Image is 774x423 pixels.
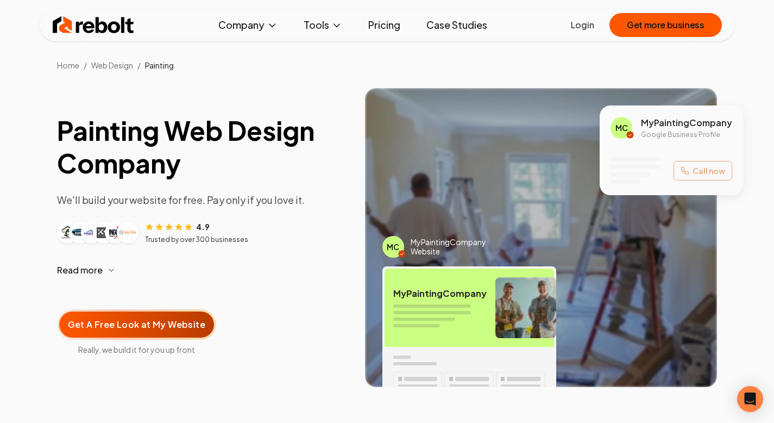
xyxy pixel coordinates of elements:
span: MC [387,241,399,252]
img: Painting team [495,277,556,338]
button: Get A Free Look at My Website [57,309,217,340]
img: Customer logo 6 [119,224,136,241]
button: Read more [57,257,348,283]
img: Customer logo 2 [71,224,89,241]
p: We'll build your website for free. Pay only if you love it. [57,192,348,208]
img: Customer logo 5 [107,224,124,241]
span: My Painting Company [393,288,487,299]
img: Customer logo 3 [83,224,100,241]
button: Company [210,14,286,36]
span: My Painting Company [641,116,732,129]
a: Pricing [360,14,409,36]
article: Customer reviews [57,221,348,244]
a: Login [571,18,594,32]
a: Get A Free Look at My WebsiteReally, we build it for you up front [57,292,217,355]
img: Customer logo 1 [59,224,77,241]
p: Trusted by over 300 businesses [145,235,248,244]
button: Get more business [609,13,721,37]
li: / [137,60,141,71]
span: My Painting Company Website [411,238,498,257]
span: Web Design [91,60,133,70]
span: Get A Free Look at My Website [68,318,206,331]
span: MC [615,122,628,133]
a: Case Studies [418,14,496,36]
div: Open Intercom Messenger [737,386,763,412]
button: Tools [295,14,351,36]
div: Customer logos [57,222,139,244]
span: Read more [57,264,103,277]
div: Rating: 4.9 out of 5 stars [145,221,210,232]
a: Home [57,60,79,70]
span: Really, we build it for you up front [57,344,217,355]
p: Google Business Profile [641,130,732,139]
span: Painting [145,60,174,70]
span: 4.9 [196,221,210,232]
img: Image of completed Painting job [365,88,718,387]
h1: Painting Web Design Company [57,114,348,179]
img: Customer logo 4 [95,224,112,241]
img: Rebolt Logo [53,14,134,36]
nav: Breadcrumb [40,60,735,71]
li: / [84,60,87,71]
